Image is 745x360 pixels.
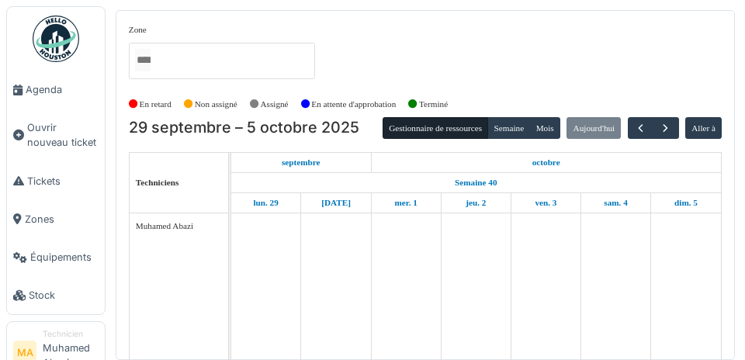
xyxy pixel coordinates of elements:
[261,98,289,111] label: Assigné
[419,98,448,111] label: Terminé
[685,117,722,139] button: Aller à
[33,16,79,62] img: Badge_color-CXgf-gQk.svg
[653,117,678,140] button: Suivant
[7,276,105,314] a: Stock
[136,221,193,230] span: Muhamed Abazi
[7,200,105,238] a: Zones
[27,174,99,189] span: Tickets
[567,117,621,139] button: Aujourd'hui
[600,193,631,213] a: 4 octobre 2025
[531,193,560,213] a: 3 octobre 2025
[390,193,421,213] a: 1 octobre 2025
[451,173,501,192] a: Semaine 40
[7,109,105,161] a: Ouvrir nouveau ticket
[311,98,396,111] label: En attente d'approbation
[7,238,105,276] a: Équipements
[487,117,530,139] button: Semaine
[7,71,105,109] a: Agenda
[26,82,99,97] span: Agenda
[7,162,105,200] a: Tickets
[140,98,172,111] label: En retard
[129,119,359,137] h2: 29 septembre – 5 octobre 2025
[30,250,99,265] span: Équipements
[25,212,99,227] span: Zones
[249,193,282,213] a: 29 septembre 2025
[278,153,324,172] a: 29 septembre 2025
[628,117,653,140] button: Précédent
[528,153,564,172] a: 1 octobre 2025
[136,178,179,187] span: Techniciens
[135,49,151,71] input: Tous
[529,117,560,139] button: Mois
[195,98,237,111] label: Non assigné
[317,193,355,213] a: 30 septembre 2025
[43,328,99,340] div: Technicien
[462,193,490,213] a: 2 octobre 2025
[29,288,99,303] span: Stock
[383,117,488,139] button: Gestionnaire de ressources
[27,120,99,150] span: Ouvrir nouveau ticket
[129,23,147,36] label: Zone
[670,193,702,213] a: 5 octobre 2025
